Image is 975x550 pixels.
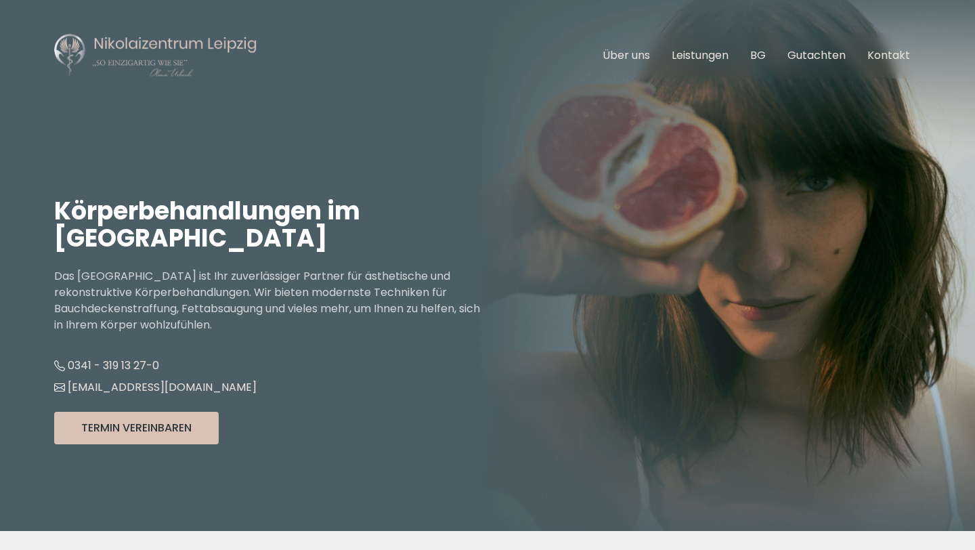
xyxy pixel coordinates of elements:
[54,33,257,79] img: Nikolaizentrum Leipzig Logo
[54,268,487,333] p: Das [GEOGRAPHIC_DATA] ist Ihr zuverlässiger Partner für ästhetische und rekonstruktive Körperbeha...
[867,47,910,63] a: Kontakt
[672,47,729,63] a: Leistungen
[54,379,257,395] a: [EMAIL_ADDRESS][DOMAIN_NAME]
[54,198,487,252] h1: Körperbehandlungen im [GEOGRAPHIC_DATA]
[54,358,159,373] a: 0341 - 319 13 27-0
[787,47,846,63] a: Gutachten
[750,47,766,63] a: BG
[54,412,219,444] button: Termin Vereinbaren
[603,47,650,63] a: Über uns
